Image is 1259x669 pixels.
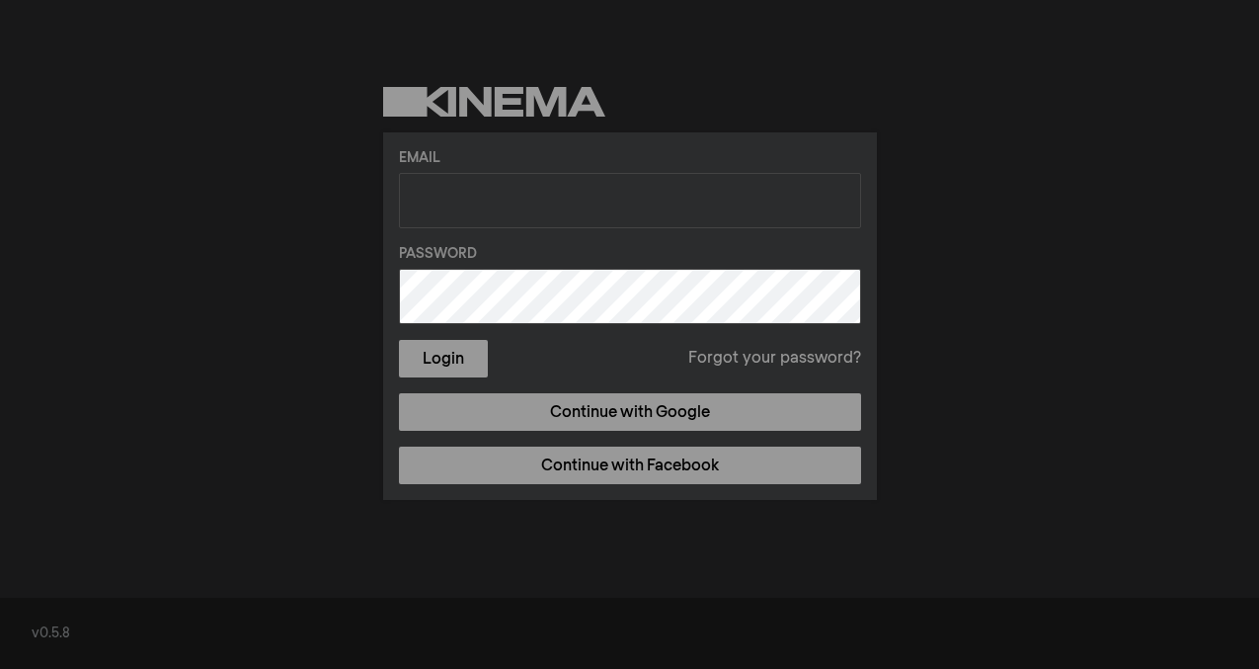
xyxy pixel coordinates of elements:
[399,244,861,265] label: Password
[399,340,488,377] button: Login
[688,347,861,371] a: Forgot your password?
[32,624,1227,644] div: v0.5.8
[399,393,861,431] a: Continue with Google
[399,447,861,484] a: Continue with Facebook
[399,148,861,169] label: Email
